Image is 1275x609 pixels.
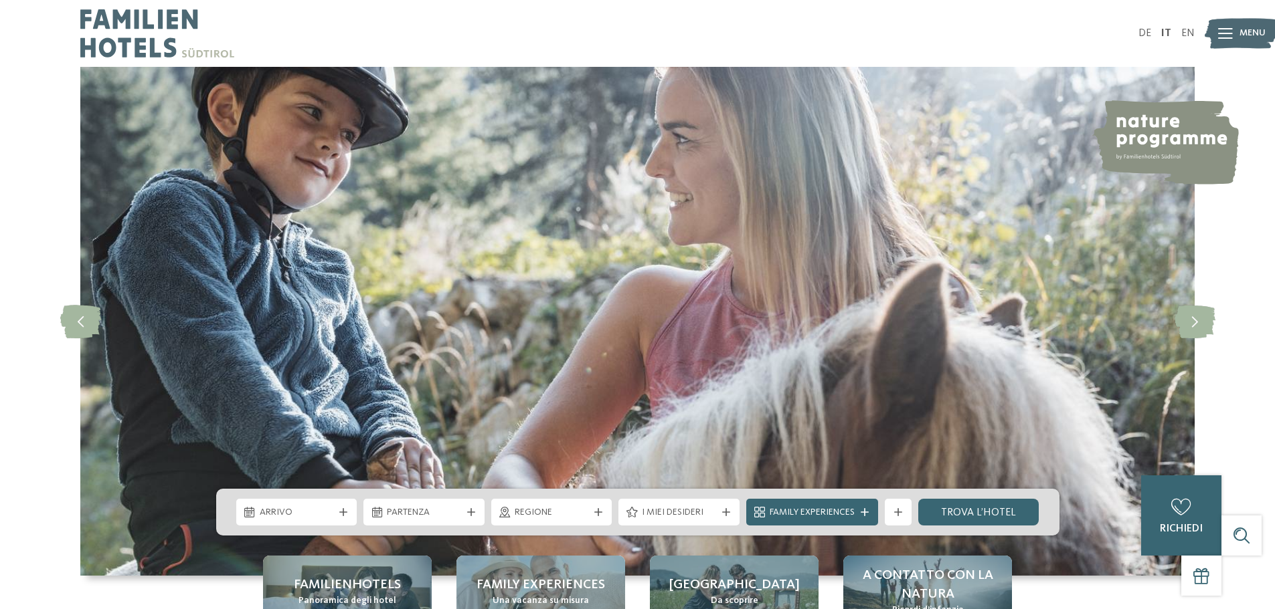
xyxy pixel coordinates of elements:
a: IT [1161,28,1171,39]
span: Familienhotels [294,576,401,594]
a: richiedi [1141,475,1221,556]
a: DE [1138,28,1151,39]
span: Family Experiences [770,506,855,519]
span: I miei desideri [642,506,716,519]
span: [GEOGRAPHIC_DATA] [669,576,800,594]
img: Family hotel Alto Adige: the happy family places! [80,67,1195,576]
a: EN [1181,28,1195,39]
img: nature programme by Familienhotels Südtirol [1092,100,1239,185]
span: Menu [1240,27,1266,40]
span: Partenza [387,506,461,519]
span: Regione [515,506,589,519]
span: Family experiences [477,576,605,594]
span: Una vacanza su misura [493,594,589,608]
a: trova l’hotel [918,499,1039,525]
span: Panoramica degli hotel [299,594,396,608]
span: richiedi [1160,523,1203,534]
span: Arrivo [260,506,334,519]
span: Da scoprire [711,594,758,608]
span: A contatto con la natura [857,566,999,604]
